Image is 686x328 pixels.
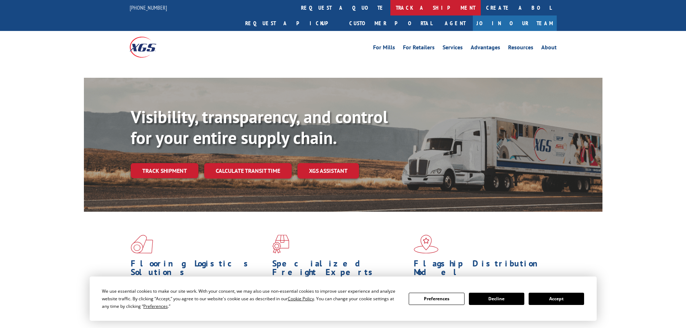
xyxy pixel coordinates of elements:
[288,296,314,302] span: Cookie Policy
[131,259,267,280] h1: Flooring Logistics Solutions
[204,163,292,179] a: Calculate transit time
[297,163,359,179] a: XGS ASSISTANT
[414,259,550,280] h1: Flagship Distribution Model
[272,259,408,280] h1: Specialized Freight Experts
[373,45,395,53] a: For Mills
[131,105,388,149] b: Visibility, transparency, and control for your entire supply chain.
[409,293,464,305] button: Preferences
[344,15,438,31] a: Customer Portal
[469,293,524,305] button: Decline
[508,45,533,53] a: Resources
[443,45,463,53] a: Services
[414,235,439,253] img: xgs-icon-flagship-distribution-model-red
[131,163,198,178] a: Track shipment
[473,15,557,31] a: Join Our Team
[240,15,344,31] a: Request a pickup
[102,287,400,310] div: We use essential cookies to make our site work. With your consent, we may also use non-essential ...
[438,15,473,31] a: Agent
[541,45,557,53] a: About
[143,303,168,309] span: Preferences
[471,45,500,53] a: Advantages
[130,4,167,11] a: [PHONE_NUMBER]
[529,293,584,305] button: Accept
[131,235,153,253] img: xgs-icon-total-supply-chain-intelligence-red
[272,235,289,253] img: xgs-icon-focused-on-flooring-red
[403,45,435,53] a: For Retailers
[90,277,597,321] div: Cookie Consent Prompt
